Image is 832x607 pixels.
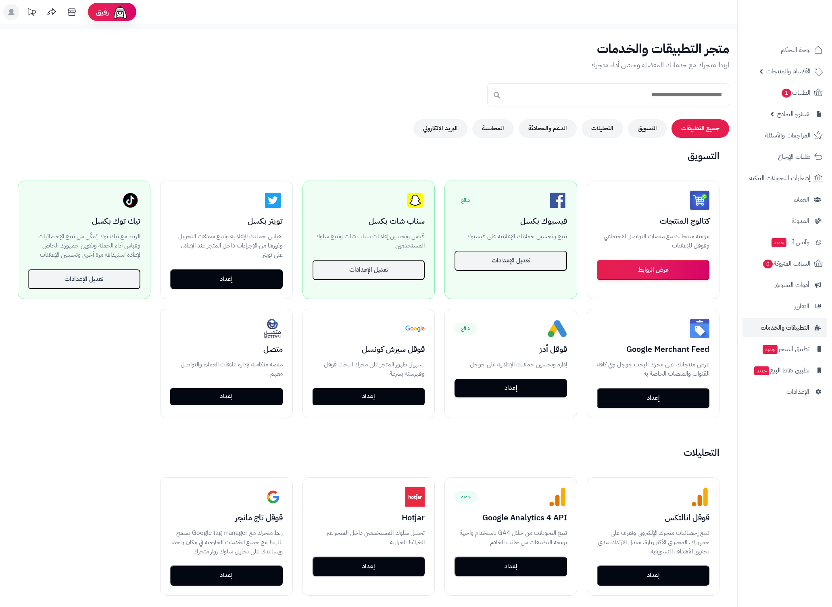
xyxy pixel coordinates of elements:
[742,318,827,337] a: التطبيقات والخدمات
[519,119,577,138] button: الدعم والمحادثة
[794,194,809,205] span: العملاء
[313,345,425,353] h3: قوقل سيرش كونسل
[170,216,283,225] h3: تويتر بكسل
[548,191,567,210] img: Facebook Pixel
[455,360,567,369] p: إدارة وتحسين حملاتك الإعلانية على جوجل
[170,528,283,556] p: ربط متجرك مع Google tag manager يسمح بالربط مع جميع الخدمات الخارجية في مكان واحد، ويساعدك على تح...
[762,258,811,269] span: السلات المتروكة
[742,147,827,166] a: طلبات الإرجاع
[781,87,811,98] span: الطلبات
[781,44,811,56] span: لوحة التحكم
[455,323,476,334] span: شائع
[548,319,567,338] img: Google Ads
[313,360,425,378] p: تسهيل ظهور المتجر على محرك البحث قوقل وفهرسته بسرعة
[170,388,283,405] a: إعداد
[742,126,827,145] a: المراجعات والأسئلة
[772,238,786,247] span: جديد
[170,565,283,586] button: إعداد
[455,528,567,547] p: تتبع التحويلات من خلال GA4 باستخدام واجهة برمجة التطبيقات من جانب الخادم
[455,491,478,503] span: جديد
[112,4,128,20] img: ai-face.png
[455,251,567,271] button: تعديل الإعدادات
[455,557,567,577] button: إعداد
[455,513,567,522] h3: Google Analytics 4 API
[8,42,729,56] h1: متجر التطبيقات والخدمات
[582,119,623,138] button: التحليلات
[28,232,140,259] p: الربط مع تيك توك يُمكّن من تتبع الإحصائيات وقياس أداء الحملة وتكوين جمهورك الخاص لإعادة استهدافه ...
[742,83,827,102] a: الطلبات1
[754,366,769,375] span: جديد
[263,487,283,507] img: Google Tag Manager
[597,565,709,586] button: إعداد
[763,260,773,268] span: 0
[749,173,811,184] span: إشعارات التحويلات البنكية
[671,119,729,138] button: جميع التطبيقات
[313,513,425,522] h3: Hotjar
[8,151,729,161] h2: التسويق
[96,7,109,17] span: رفيق
[121,191,140,210] img: تيك توك بكسل
[597,232,709,250] p: مزامنة منتجاتك مع منصات التواصل الاجتماعي وقوقل للإعلانات
[413,119,467,138] button: البريد الإلكتروني
[742,382,827,401] a: الإعدادات
[405,487,425,507] img: Hotjar
[263,191,283,210] img: Twitter Pixel
[8,447,729,458] h2: التحليلات
[753,365,809,376] span: تطبيق نقاط البيع
[548,487,567,507] img: Google Analytics 4 API
[597,345,709,353] h3: Google Merchant Feed
[742,233,827,252] a: وآتس آبجديد
[794,301,809,312] span: التقارير
[313,232,425,250] p: قياس وتحسين إعلانات سناب شات وتتبع سلوك المستخدمين
[742,190,827,209] a: العملاء
[313,216,425,225] h3: سناب شات بكسل
[765,130,811,141] span: المراجعات والأسئلة
[597,388,709,408] button: إعداد
[28,216,140,225] h3: تيك توك بكسل
[742,297,827,316] a: التقارير
[742,339,827,359] a: تطبيق المتجرجديد
[761,322,809,333] span: التطبيقات والخدمات
[8,59,729,71] p: اربط متجرك مع خدماتك المفضلة وحسّن أداء متجرك
[170,513,283,522] h3: قوقل تاج مانجر
[762,343,809,355] span: تطبيق المتجر
[690,487,709,507] img: Google Analytics
[774,279,809,291] span: أدوات التسويق
[455,216,567,225] h3: فيسبوك بكسل
[777,108,809,120] span: مُنشئ النماذج
[786,386,809,397] span: الإعدادات
[263,319,283,338] img: متصل
[792,215,809,227] span: المدونة
[771,237,809,248] span: وآتس آب
[782,89,791,98] span: 1
[766,66,811,77] span: الأقسام والمنتجات
[690,191,709,210] img: كتالوج المنتجات
[763,345,778,354] span: جديد
[28,269,140,289] button: تعديل الإعدادات
[405,191,425,210] img: Snapchat Pixel
[455,195,476,206] span: شائع
[405,319,425,338] img: Google Search Console
[690,319,709,338] img: Google Merchant Feed
[742,211,827,231] a: المدونة
[742,275,827,295] a: أدوات التسويق
[455,379,567,397] button: إعداد
[597,216,709,225] h3: كتالوج المنتجات
[742,254,827,273] a: السلات المتروكة0
[170,360,283,378] p: منصة متكاملة لإدارة علاقات العملاء والتواصل معهم
[597,360,709,378] p: عرض منتجاتك على محرك البحث جوجل وفي كافة القنوات والمنصات الخاصة به
[597,528,709,556] p: تتبع إحصائيات متجرك الإلكتروني وتعرف على جمهورك، المحتوى الأكثر زيارة، معدل الارتداد، مدى تحقيق ا...
[742,361,827,380] a: تطبيق نقاط البيعجديد
[313,260,425,280] button: تعديل الإعدادات
[170,269,283,289] button: إعداد
[313,388,425,405] a: إعداد
[597,260,709,280] button: عرض الروابط
[170,345,283,353] h3: متصل
[455,232,567,241] p: تتبع وتحسين حملاتك الإعلانية على فيسبوك
[313,528,425,547] p: تحليل سلوك المستخدمين داخل المتجر عبر الخرائط الحرارية
[742,168,827,188] a: إشعارات التحويلات البنكية
[778,151,811,162] span: طلبات الإرجاع
[170,232,283,259] p: لقياس حملتك الإعلانية وتتبع معدلات التحويل وغيرها من الإجراءات داخل المتجر عند الإعلان على تويتر
[597,513,709,522] h3: قوقل انالتكس
[742,40,827,60] a: لوحة التحكم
